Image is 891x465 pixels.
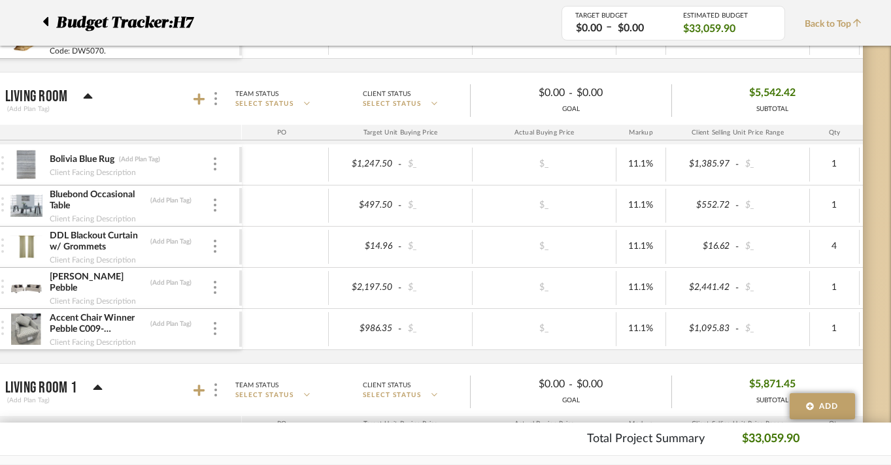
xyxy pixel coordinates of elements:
[805,18,868,31] span: Back to Top
[49,44,107,57] div: Code: DW5070.
[575,12,664,20] div: TARGET BUDGET
[10,313,42,345] img: 40ea8b20-513b-4484-9f4c-09c92e03d24d_50x50.jpg
[508,237,580,256] div: $_
[620,278,662,297] div: 11.1%
[49,166,137,179] div: Client Facing Description
[508,278,580,297] div: $_
[749,374,796,394] span: $5,871.45
[749,104,796,114] div: SUBTOTAL
[404,196,468,215] div: $_
[10,190,42,221] img: 3703653a-97bb-4de6-b235-3d85ff8178b1_50x50.jpg
[363,99,422,109] span: SELECT STATUS
[235,99,294,109] span: SELECT STATUS
[150,196,192,205] div: (Add Plan Tag)
[666,125,810,140] div: Client Selling Unit Price Range
[616,125,666,140] div: Markup
[814,237,855,256] div: 4
[49,336,137,349] div: Client Facing Description
[573,374,660,394] div: $0.00
[666,416,810,432] div: Client Selling Unit Price Range
[235,379,278,391] div: Team Status
[733,323,741,336] span: -
[214,281,216,294] img: 3dots-v.svg
[56,11,173,35] span: Budget Tracker:
[473,125,616,140] div: Actual Buying Price
[471,104,671,114] div: GOAL
[481,374,569,394] div: $0.00
[620,319,662,338] div: 11.1%
[49,212,137,225] div: Client Facing Description
[214,383,217,396] img: 3dots-v.svg
[814,319,855,338] div: 1
[471,396,671,406] div: GOAL
[333,196,397,215] div: $497.50
[49,189,146,212] div: Bluebond Occasional Table
[396,281,404,295] span: -
[10,231,42,263] img: edb0f61a-0dc0-4615-8dd2-dcf7ba9bc6f4_50x50.jpg
[49,295,137,308] div: Client Facing Description
[404,278,468,297] div: $_
[235,88,278,100] div: Team Status
[329,125,473,140] div: Target Unit Buying Price
[5,103,52,115] div: (Add Plan Tag)
[616,416,666,432] div: Markup
[733,199,741,212] span: -
[683,22,735,36] span: $33,059.90
[481,83,569,103] div: $0.00
[5,394,52,406] div: (Add Plan Tag)
[670,155,734,174] div: $1,385.97
[363,88,411,100] div: Client Status
[214,322,216,335] img: 3dots-v.svg
[810,125,860,140] div: Qty
[670,196,734,215] div: $552.72
[733,240,741,253] span: -
[670,237,734,256] div: $16.62
[10,272,42,304] img: 822591d5-9d1c-4e9a-b409-2cdf2a054448_50x50.jpg
[396,240,404,253] span: -
[749,83,796,103] span: $5,542.42
[49,230,146,253] div: DDL Blackout Curtain w/ Grommets
[333,319,397,338] div: $986.35
[606,20,612,36] span: –
[235,125,329,140] div: PO
[670,278,734,297] div: $2,441.42
[333,155,397,174] div: $1,247.50
[733,281,741,295] span: -
[670,319,734,338] div: $1,095.83
[235,391,294,400] span: SELECT STATUS
[49,271,146,295] div: [PERSON_NAME] Pebble
[614,21,648,36] div: $0.00
[573,83,660,103] div: $0.00
[587,430,705,448] p: Total Project Summary
[508,155,580,174] div: $_
[396,199,404,212] span: -
[396,323,404,336] span: -
[819,400,839,412] span: Add
[620,196,662,215] div: 11.1%
[333,237,397,256] div: $14.96
[5,89,68,104] p: Living Room
[173,11,199,35] p: H7
[214,92,217,105] img: 3dots-v.svg
[404,319,468,338] div: $_
[733,158,741,171] span: -
[150,237,192,246] div: (Add Plan Tag)
[620,237,662,256] div: 11.1%
[742,430,799,448] p: $33,059.90
[10,149,42,180] img: 89414697-6bb5-49c4-882a-d48707f8479e_50x50.jpg
[749,396,796,406] div: SUBTOTAL
[473,416,616,432] div: Actual Buying Price
[814,278,855,297] div: 1
[569,377,573,393] span: -
[118,155,161,164] div: (Add Plan Tag)
[49,253,137,266] div: Client Facing Description
[329,416,473,432] div: Target Unit Buying Price
[741,237,805,256] div: $_
[49,312,146,336] div: Accent Chair Winner Pebble C009- AC/WINPEB
[741,319,805,338] div: $_
[235,416,329,432] div: PO
[741,278,805,297] div: $_
[620,155,662,174] div: 11.1%
[404,155,468,174] div: $_
[572,21,606,36] div: $0.00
